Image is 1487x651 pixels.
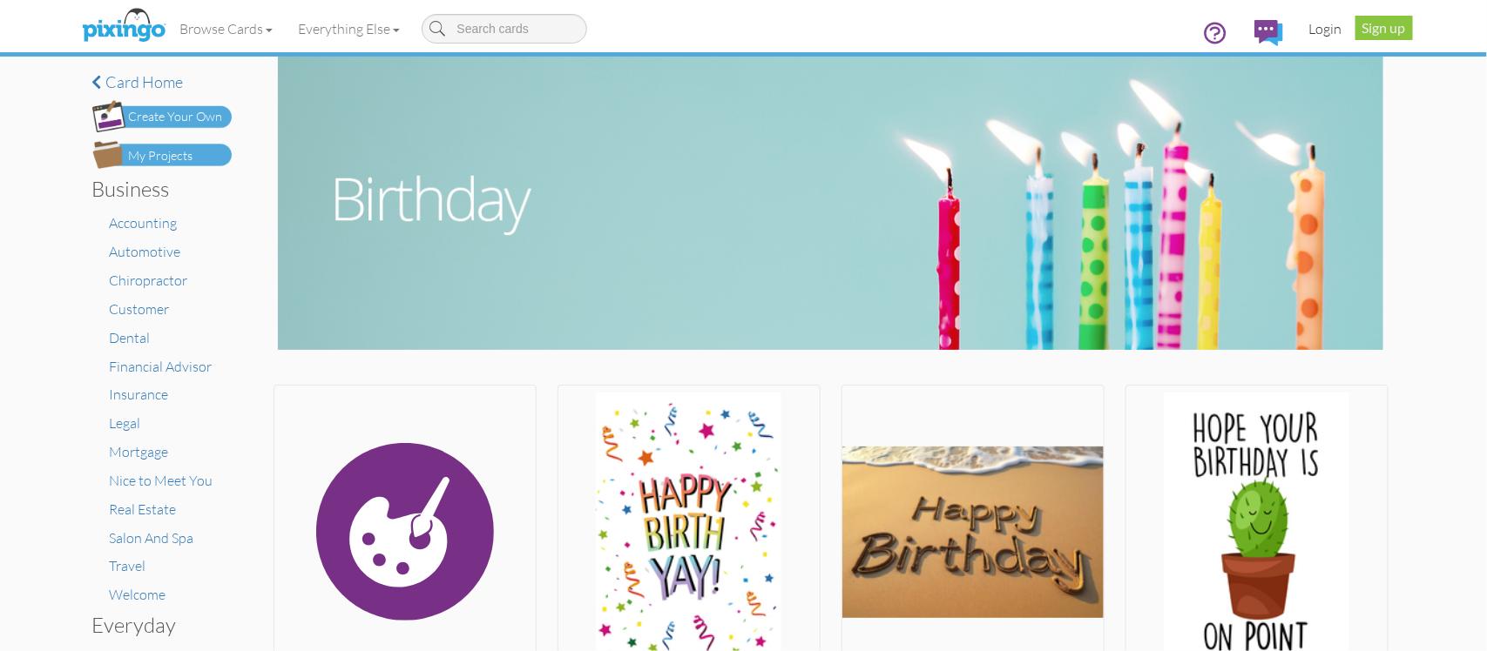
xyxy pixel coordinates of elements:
[92,614,219,636] h3: Everyday
[110,414,141,432] a: Legal
[92,74,232,91] a: Card home
[110,214,178,232] a: Accounting
[110,358,213,375] a: Financial Advisor
[92,100,232,132] img: create-own-button.png
[110,529,194,547] a: Salon And Spa
[110,300,170,318] a: Customer
[110,386,169,403] a: Insurance
[110,557,146,574] a: Travel
[78,4,170,48] img: pixingo logo
[92,178,219,200] h3: Business
[278,57,1383,350] img: birthday.jpg
[110,472,213,489] a: Nice to Meet You
[110,500,177,518] a: Real Estate
[129,147,193,165] div: My Projects
[110,272,188,289] a: Chiropractor
[1355,16,1413,40] a: Sign up
[92,141,232,169] img: my-projects-button.png
[110,329,151,346] a: Dental
[129,108,223,126] div: Create Your Own
[1254,20,1283,46] img: comments.svg
[110,586,166,603] a: Welcome
[1296,7,1355,50] a: Login
[286,7,413,50] a: Everything Else
[167,7,286,50] a: Browse Cards
[110,443,169,460] a: Mortgage
[110,243,181,260] a: Automotive
[422,14,587,44] input: Search cards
